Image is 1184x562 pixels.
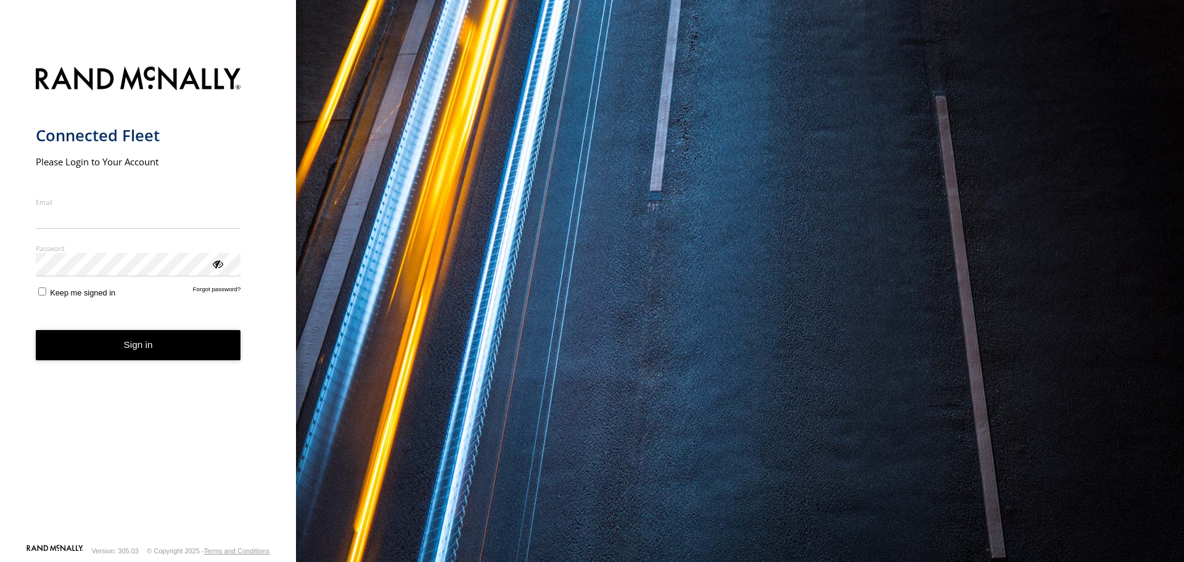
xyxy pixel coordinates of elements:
input: Keep me signed in [38,287,46,295]
a: Terms and Conditions [204,547,269,555]
div: Version: 305.03 [92,547,139,555]
div: © Copyright 2025 - [147,547,269,555]
label: Password [36,244,241,253]
a: Forgot password? [193,286,241,297]
h2: Please Login to Your Account [36,155,241,168]
a: Visit our Website [27,545,83,557]
div: ViewPassword [211,257,223,270]
label: Email [36,197,241,207]
form: main [36,59,261,543]
span: Keep me signed in [50,288,115,297]
button: Sign in [36,330,241,360]
h1: Connected Fleet [36,125,241,146]
img: Rand McNally [36,64,241,96]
